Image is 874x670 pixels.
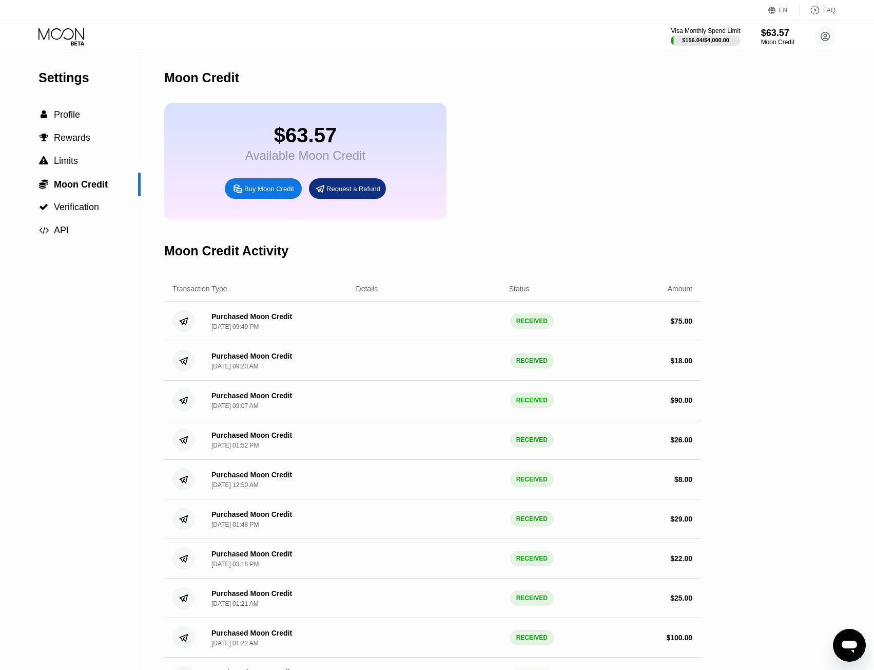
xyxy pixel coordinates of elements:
[38,202,49,212] div: 
[670,396,692,404] div: $ 90.00
[800,5,836,15] div: FAQ
[356,285,378,293] div: Details
[211,431,292,439] div: Purchased Moon Credit
[779,7,788,14] div: EN
[211,561,259,568] div: [DATE] 03:18 PM
[54,133,90,143] span: Rewards
[823,7,836,14] div: FAQ
[510,313,554,329] div: RECEIVED
[40,133,48,142] span: 
[211,640,259,647] div: [DATE] 01:22 AM
[761,39,794,46] div: Moon Credit
[682,37,729,43] div: $156.04 / $4,000.00
[245,124,365,147] div: $63.57
[39,179,48,189] span: 
[211,323,259,330] div: [DATE] 09:49 PM
[54,156,78,166] span: Limits
[164,244,288,258] div: Moon Credit Activity
[671,27,740,34] div: Visa Monthly Spend Limit
[668,285,692,293] div: Amount
[38,133,49,142] div: 
[670,317,692,325] div: $ 75.00
[244,184,294,193] div: Buy Moon Credit
[211,312,292,321] div: Purchased Moon Credit
[39,202,48,212] span: 
[54,225,69,235] span: API
[671,27,740,46] div: Visa Monthly Spend Limit$156.04/$4,000.00
[510,472,554,487] div: RECEIVED
[211,363,259,370] div: [DATE] 09:20 AM
[309,178,386,199] div: Request a Refund
[670,554,692,563] div: $ 22.00
[510,353,554,368] div: RECEIVED
[510,511,554,527] div: RECEIVED
[39,226,49,235] span: 
[761,28,794,46] div: $63.57Moon Credit
[211,352,292,360] div: Purchased Moon Credit
[510,551,554,566] div: RECEIVED
[510,630,554,645] div: RECEIVED
[38,70,141,85] div: Settings
[38,156,49,165] div: 
[670,515,692,523] div: $ 29.00
[211,471,292,479] div: Purchased Moon Credit
[54,109,80,120] span: Profile
[211,442,259,449] div: [DATE] 01:52 PM
[761,28,794,39] div: $63.57
[211,481,259,489] div: [DATE] 12:50 AM
[674,475,692,483] div: $ 8.00
[54,179,108,190] span: Moon Credit
[225,178,302,199] div: Buy Moon Credit
[54,202,99,212] span: Verification
[666,634,692,642] div: $ 100.00
[211,521,259,528] div: [DATE] 01:48 PM
[39,156,48,165] span: 
[41,110,47,119] span: 
[670,594,692,602] div: $ 25.00
[833,629,866,662] iframe: Button to launch messaging window
[211,510,292,518] div: Purchased Moon Credit
[211,629,292,637] div: Purchased Moon Credit
[670,436,692,444] div: $ 26.00
[38,110,49,119] div: 
[211,600,259,607] div: [DATE] 01:21 AM
[670,357,692,365] div: $ 18.00
[164,70,239,85] div: Moon Credit
[38,179,49,189] div: 
[326,184,380,193] div: Request a Refund
[211,392,292,400] div: Purchased Moon Credit
[211,550,292,558] div: Purchased Moon Credit
[509,285,530,293] div: Status
[768,5,800,15] div: EN
[211,589,292,598] div: Purchased Moon Credit
[211,402,259,410] div: [DATE] 09:07 AM
[510,393,554,408] div: RECEIVED
[510,432,554,448] div: RECEIVED
[245,148,365,163] div: Available Moon Credit
[510,590,554,606] div: RECEIVED
[172,285,227,293] div: Transaction Type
